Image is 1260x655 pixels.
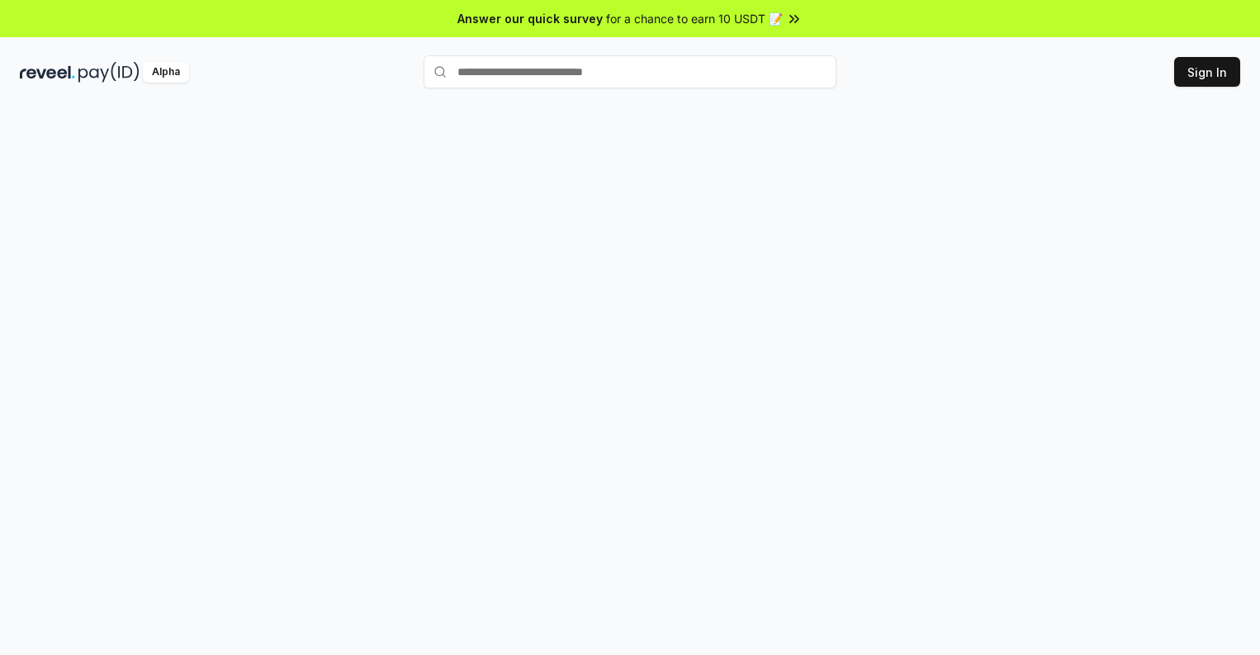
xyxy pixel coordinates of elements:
[1174,57,1240,87] button: Sign In
[20,62,75,83] img: reveel_dark
[143,62,189,83] div: Alpha
[78,62,140,83] img: pay_id
[606,10,783,27] span: for a chance to earn 10 USDT 📝
[457,10,603,27] span: Answer our quick survey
